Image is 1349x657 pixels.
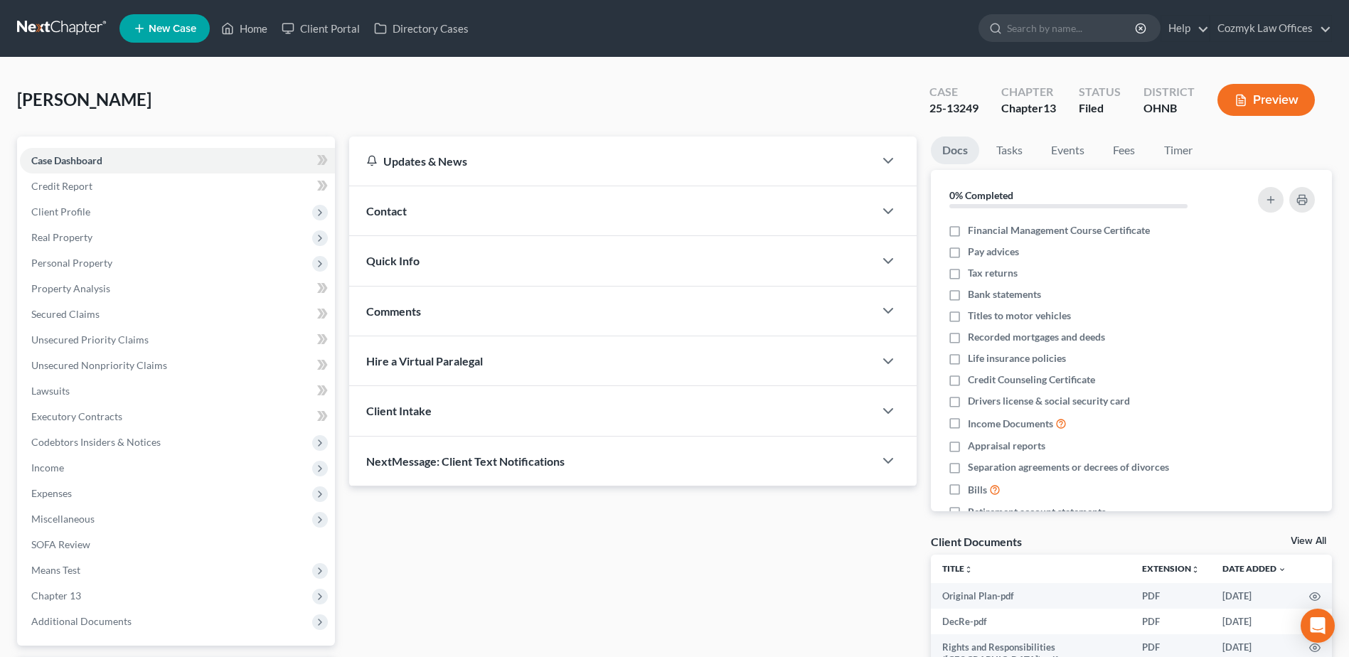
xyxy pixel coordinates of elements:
span: Expenses [31,487,72,499]
span: Contact [366,204,407,218]
span: Drivers license & social security card [968,394,1130,408]
a: Tasks [985,137,1034,164]
span: Bills [968,483,987,497]
span: Personal Property [31,257,112,269]
span: Means Test [31,564,80,576]
a: Executory Contracts [20,404,335,429]
span: Miscellaneous [31,513,95,525]
a: Directory Cases [367,16,476,41]
a: Unsecured Priority Claims [20,327,335,353]
input: Search by name... [1007,15,1137,41]
span: Bank statements [968,287,1041,301]
div: 25-13249 [929,100,979,117]
div: Updates & News [366,154,857,169]
span: [PERSON_NAME] [17,89,151,109]
span: New Case [149,23,196,34]
div: OHNB [1143,100,1195,117]
span: Unsecured Priority Claims [31,333,149,346]
td: PDF [1131,583,1211,609]
span: Pay advices [968,245,1019,259]
div: Case [929,84,979,100]
div: Chapter [1001,100,1056,117]
span: Client Intake [366,404,432,417]
button: Preview [1217,84,1315,116]
span: Credit Report [31,180,92,192]
a: Date Added expand_more [1222,563,1286,574]
a: Client Portal [274,16,367,41]
a: Titleunfold_more [942,563,973,574]
div: Open Intercom Messenger [1301,609,1335,643]
div: Chapter [1001,84,1056,100]
span: Income [31,461,64,474]
span: Client Profile [31,205,90,218]
div: Client Documents [931,534,1022,549]
span: Income Documents [968,417,1053,431]
div: District [1143,84,1195,100]
span: 13 [1043,101,1056,114]
a: Secured Claims [20,301,335,327]
a: Help [1161,16,1209,41]
span: Property Analysis [31,282,110,294]
a: Unsecured Nonpriority Claims [20,353,335,378]
span: Hire a Virtual Paralegal [366,354,483,368]
div: Filed [1079,100,1121,117]
a: Docs [931,137,979,164]
td: DecRe-pdf [931,609,1131,634]
a: Lawsuits [20,378,335,404]
td: [DATE] [1211,583,1298,609]
i: unfold_more [964,565,973,574]
span: Quick Info [366,254,420,267]
td: [DATE] [1211,609,1298,634]
span: Lawsuits [31,385,70,397]
span: Comments [366,304,421,318]
i: unfold_more [1191,565,1200,574]
i: expand_more [1278,565,1286,574]
a: Property Analysis [20,276,335,301]
strong: 0% Completed [949,189,1013,201]
span: Titles to motor vehicles [968,309,1071,323]
span: Secured Claims [31,308,100,320]
span: NextMessage: Client Text Notifications [366,454,565,468]
span: Codebtors Insiders & Notices [31,436,161,448]
a: SOFA Review [20,532,335,557]
span: Financial Management Course Certificate [968,223,1150,237]
a: Events [1040,137,1096,164]
span: Recorded mortgages and deeds [968,330,1105,344]
span: Real Property [31,231,92,243]
a: Credit Report [20,173,335,199]
div: Status [1079,84,1121,100]
a: Home [214,16,274,41]
span: Executory Contracts [31,410,122,422]
td: PDF [1131,609,1211,634]
a: Case Dashboard [20,148,335,173]
span: Life insurance policies [968,351,1066,365]
a: Timer [1153,137,1204,164]
span: Appraisal reports [968,439,1045,453]
a: Cozmyk Law Offices [1210,16,1331,41]
span: Chapter 13 [31,589,81,602]
a: Fees [1102,137,1147,164]
span: Credit Counseling Certificate [968,373,1095,387]
span: Additional Documents [31,615,132,627]
span: Retirement account statements [968,505,1106,519]
a: Extensionunfold_more [1142,563,1200,574]
a: View All [1291,536,1326,546]
span: Separation agreements or decrees of divorces [968,460,1169,474]
span: Unsecured Nonpriority Claims [31,359,167,371]
span: SOFA Review [31,538,90,550]
span: Case Dashboard [31,154,102,166]
span: Tax returns [968,266,1018,280]
td: Original Plan-pdf [931,583,1131,609]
